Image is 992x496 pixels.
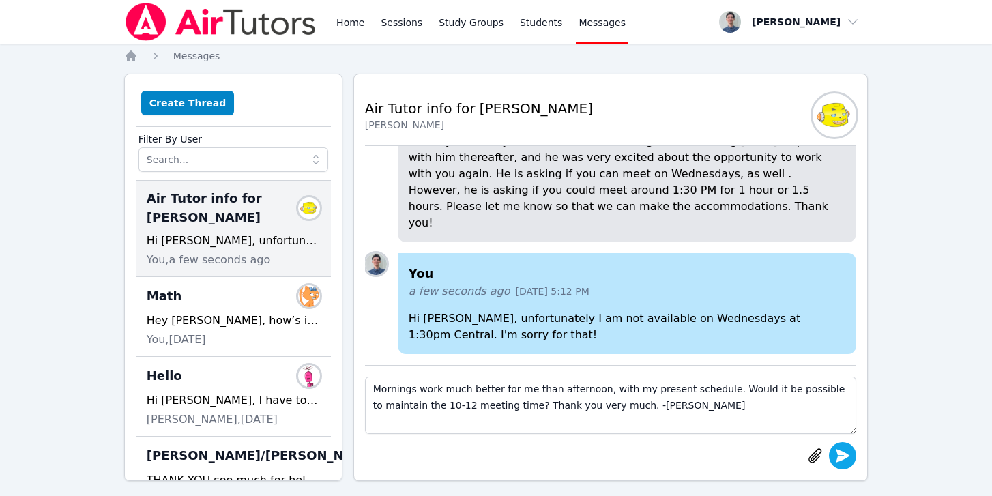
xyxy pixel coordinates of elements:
label: Filter By User [138,127,328,147]
p: Thank you so very much for accommodating our scheduling [DATE]. I spoke with him thereafter, and ... [409,133,846,231]
textarea: Mornings work much better for me than afternoon, with my present schedule. Would it be possible t... [365,377,857,434]
h4: You [409,264,846,283]
div: HelloAmy HerndonHi [PERSON_NAME], I have to say that this school district drives me insane. Last ... [136,357,331,437]
img: Air Tutors [124,3,317,41]
span: You, [DATE] [147,332,206,348]
img: Amy Herndon [298,365,320,387]
nav: Breadcrumb [124,49,869,63]
button: Create Thread [141,91,235,115]
div: Air Tutor info for [PERSON_NAME]Marisela GonzalezHi [PERSON_NAME], unfortunately I am not availab... [136,181,331,277]
img: Adam Rios [298,285,320,307]
div: THANK YOU soo much for helping us this year. I absolutely loved how mathematically precise you ar... [147,472,320,488]
span: Air Tutor info for [PERSON_NAME] [147,189,304,227]
img: Michael O'Connor [365,253,387,275]
span: Messages [579,16,626,29]
div: Hi [PERSON_NAME], unfortunately I am not available on Wednesdays at 1:30pm Central. I'm sorry for... [147,233,320,249]
img: Marisela Gonzalez [298,197,320,219]
span: Hello [147,366,182,385]
div: Hey [PERSON_NAME], how’s it going? :) Do you still need any help completing your college bridge c... [147,312,320,329]
div: MathAdam RiosHey [PERSON_NAME], how’s it going? :) Do you still need any help completing your col... [136,277,331,357]
a: Messages [173,49,220,63]
span: a few seconds ago [409,283,510,300]
div: [PERSON_NAME] [365,118,593,132]
p: Hi [PERSON_NAME], unfortunately I am not available on Wednesdays at 1:30pm Central. I'm sorry for... [409,310,846,343]
h2: Air Tutor info for [PERSON_NAME] [365,99,593,118]
img: Marisela Gonzalez [813,93,856,137]
span: Messages [173,50,220,61]
span: [PERSON_NAME], [DATE] [147,411,278,428]
span: [DATE] 5:12 PM [516,285,589,298]
div: Hi [PERSON_NAME], I have to say that this school district drives me insane. Last week they told u... [147,392,320,409]
span: [PERSON_NAME]/[PERSON_NAME] [147,446,379,465]
span: Math [147,287,181,306]
span: You, a few seconds ago [147,252,270,268]
input: Search... [138,147,328,172]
